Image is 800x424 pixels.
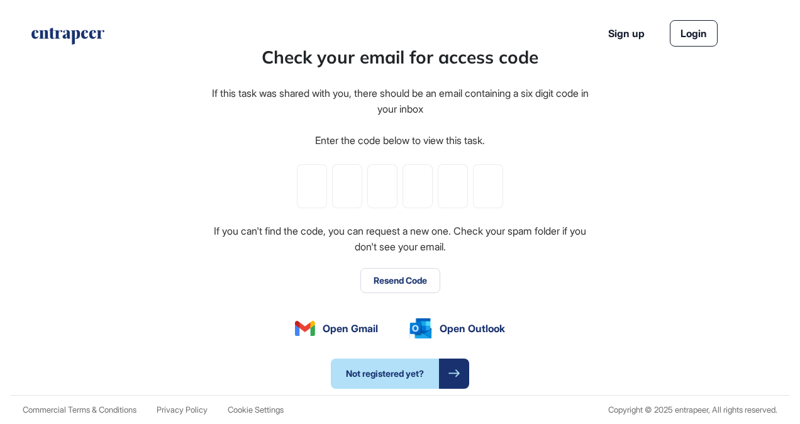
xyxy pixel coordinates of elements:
[295,321,378,336] a: Open Gmail
[315,133,485,149] div: Enter the code below to view this task.
[440,321,505,336] span: Open Outlook
[30,28,106,49] a: entrapeer-logo
[409,318,505,338] a: Open Outlook
[210,223,590,255] div: If you can't find the code, you can request a new one. Check your spam folder if you don't see yo...
[210,86,590,118] div: If this task was shared with you, there should be an email containing a six digit code in your inbox
[608,26,645,41] a: Sign up
[228,404,284,415] span: Cookie Settings
[608,405,777,415] div: Copyright © 2025 entrapeer, All rights reserved.
[23,405,136,415] a: Commercial Terms & Conditions
[331,359,469,389] a: Not registered yet?
[360,268,440,293] button: Resend Code
[670,20,718,47] a: Login
[323,321,378,336] span: Open Gmail
[228,405,284,415] a: Cookie Settings
[157,405,208,415] a: Privacy Policy
[331,359,439,389] span: Not registered yet?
